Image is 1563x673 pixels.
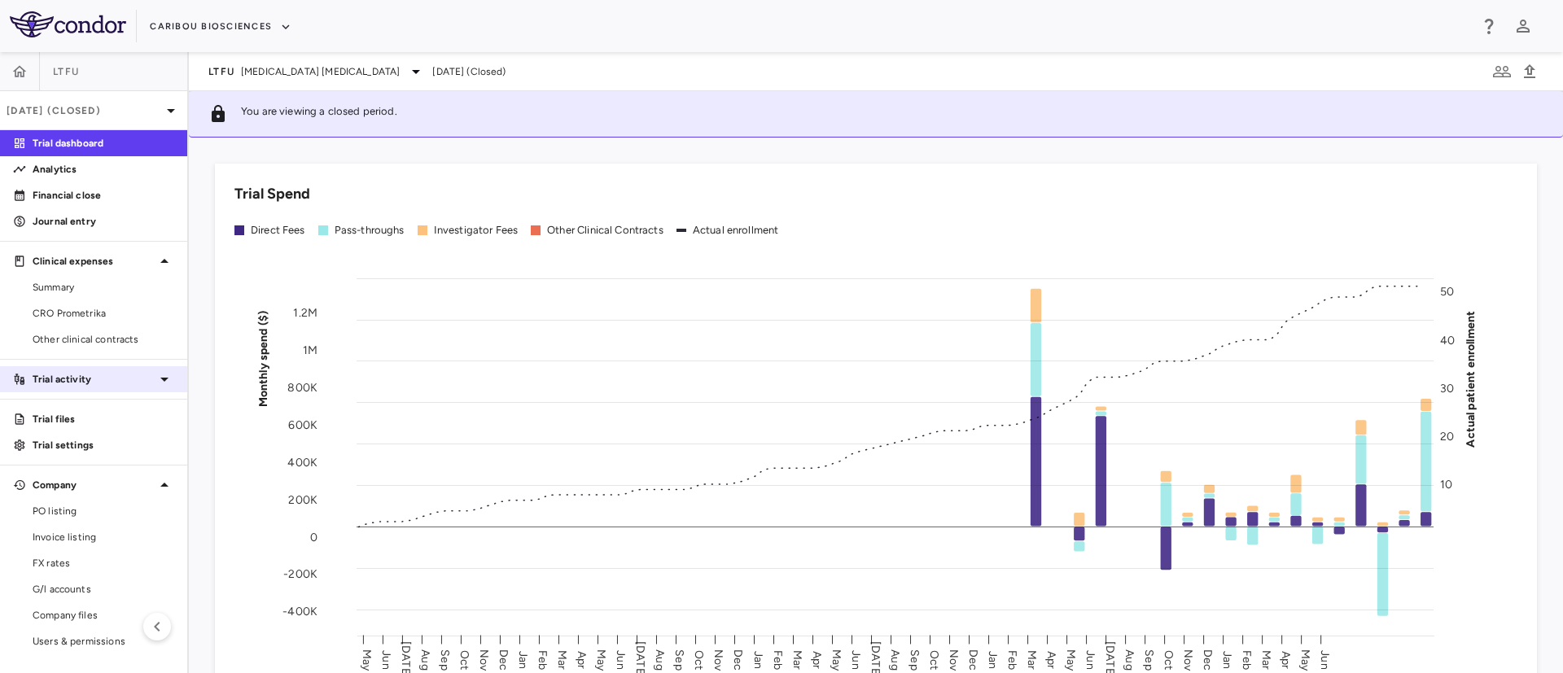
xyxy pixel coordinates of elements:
[251,223,305,238] div: Direct Fees
[927,649,941,669] text: Oct
[33,478,155,492] p: Company
[303,343,317,357] tspan: 1M
[1440,333,1455,347] tspan: 40
[241,64,400,79] span: [MEDICAL_DATA] [MEDICAL_DATA]
[438,649,452,670] text: Sep
[536,649,549,669] text: Feb
[293,306,317,320] tspan: 1.2M
[1142,649,1156,670] text: Sep
[1279,650,1293,668] text: Apr
[434,223,519,238] div: Investigator Fees
[731,649,745,670] text: Dec
[1464,310,1478,447] tspan: Actual patient enrollment
[33,634,174,649] span: Users & permissions
[614,650,628,669] text: Jun
[477,649,491,671] text: Nov
[33,332,174,347] span: Other clinical contracts
[310,530,317,544] tspan: 0
[33,372,155,387] p: Trial activity
[1064,649,1078,671] text: May
[287,381,317,395] tspan: 800K
[360,649,374,671] text: May
[1440,285,1454,299] tspan: 50
[418,649,432,670] text: Aug
[379,650,393,669] text: Jun
[653,649,667,670] text: Aug
[1181,649,1195,671] text: Nov
[150,14,291,40] button: Caribou Biosciences
[1201,649,1215,670] text: Dec
[908,649,922,670] text: Sep
[208,65,234,78] span: LTFU
[1044,650,1058,668] text: Apr
[1440,381,1454,395] tspan: 30
[287,455,317,469] tspan: 400K
[547,223,663,238] div: Other Clinical Contracts
[33,188,174,203] p: Financial close
[288,492,317,506] tspan: 200K
[1162,649,1176,669] text: Oct
[256,310,270,407] tspan: Monthly spend ($)
[7,103,161,118] p: [DATE] (Closed)
[282,605,317,618] tspan: -400K
[33,530,174,544] span: Invoice listing
[594,649,608,671] text: May
[432,64,506,79] span: [DATE] (Closed)
[888,649,902,670] text: Aug
[497,649,510,670] text: Dec
[33,136,174,151] p: Trial dashboard
[555,649,569,669] text: Mar
[283,567,317,581] tspan: -200K
[751,650,765,668] text: Jan
[241,104,397,124] p: You are viewing a closed period.
[33,412,174,426] p: Trial files
[711,649,725,671] text: Nov
[1123,649,1136,670] text: Aug
[33,582,174,597] span: G/l accounts
[1440,430,1454,444] tspan: 20
[790,649,804,669] text: Mar
[575,650,589,668] text: Apr
[1005,649,1019,669] text: Feb
[234,183,310,205] h6: Trial Spend
[516,650,530,668] text: Jan
[810,650,824,668] text: Apr
[33,214,174,229] p: Journal entry
[966,649,980,670] text: Dec
[692,649,706,669] text: Oct
[771,649,785,669] text: Feb
[672,649,686,670] text: Sep
[849,650,863,669] text: Jun
[288,417,317,431] tspan: 600K
[947,649,961,671] text: Nov
[335,223,405,238] div: Pass-throughs
[33,438,174,452] p: Trial settings
[830,649,843,671] text: May
[33,608,174,623] span: Company files
[693,223,779,238] div: Actual enrollment
[53,65,79,78] span: LTFU
[1259,649,1273,669] text: Mar
[1298,649,1312,671] text: May
[33,162,174,177] p: Analytics
[1220,650,1234,668] text: Jan
[986,650,1000,668] text: Jan
[10,11,126,37] img: logo-full-BYUhSk78.svg
[1240,649,1254,669] text: Feb
[33,306,174,321] span: CRO Prometrika
[33,254,155,269] p: Clinical expenses
[1440,478,1452,492] tspan: 10
[1318,650,1332,669] text: Jun
[33,504,174,518] span: PO listing
[1084,650,1097,669] text: Jun
[1025,649,1039,669] text: Mar
[33,280,174,295] span: Summary
[33,556,174,570] span: FX rates
[458,649,471,669] text: Oct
